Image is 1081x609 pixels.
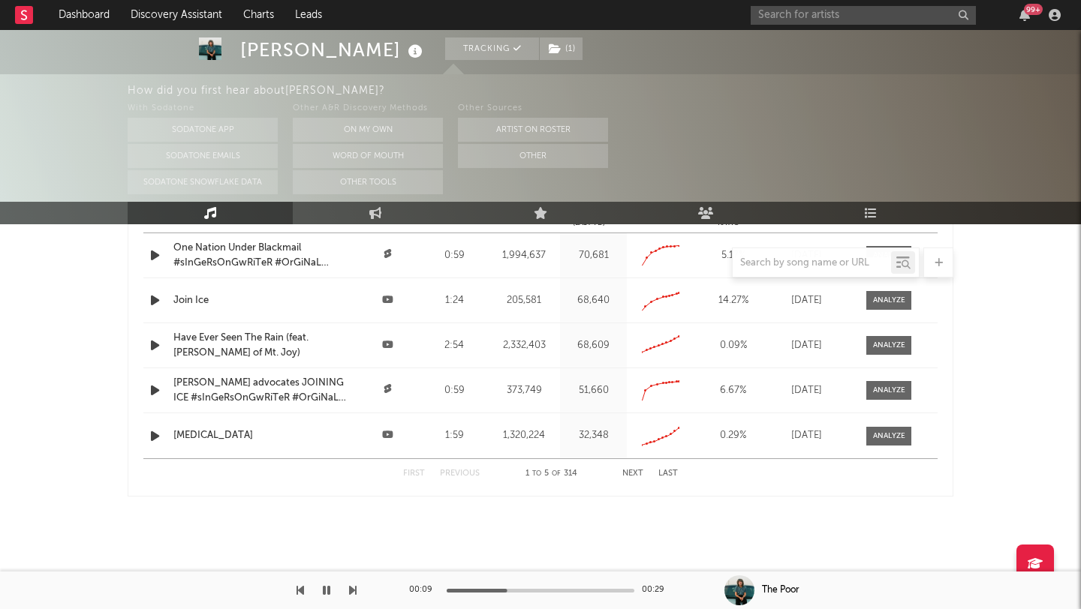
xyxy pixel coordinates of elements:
[776,293,836,308] div: [DATE]
[510,465,592,483] div: 1 5 314
[564,338,623,353] div: 68,609
[440,469,480,478] button: Previous
[776,428,836,443] div: [DATE]
[293,144,443,168] button: Word Of Mouth
[173,376,351,405] a: [PERSON_NAME] advocates JOINING ICE #sInGeRsOnGwRiTeR #OrGiNaL #cOuNtRy #folk #song #ice
[128,170,278,194] button: Sodatone Snowflake Data
[128,118,278,142] button: Sodatone App
[622,469,643,478] button: Next
[293,118,443,142] button: On My Own
[658,469,678,478] button: Last
[532,470,541,477] span: to
[128,82,1081,100] div: How did you first hear about [PERSON_NAME] ?
[458,144,608,168] button: Other
[128,100,278,118] div: With Sodatone
[751,6,976,25] input: Search for artists
[540,37,583,60] button: (1)
[293,100,443,118] div: Other A&R Discovery Methods
[240,37,426,62] div: [PERSON_NAME]
[403,469,425,478] button: First
[776,338,836,353] div: [DATE]
[458,118,608,142] button: Artist on Roster
[445,37,539,60] button: Tracking
[173,331,351,360] a: Have Ever Seen The Rain (feat. [PERSON_NAME] of Mt. Joy)
[425,293,484,308] div: 1:24
[697,293,769,308] div: 14.27 %
[697,383,769,398] div: 6.67 %
[1024,4,1043,15] div: 99 +
[564,383,623,398] div: 51,660
[1019,9,1030,21] button: 99+
[173,241,351,270] a: One Nation Under Blackmail #sInGeRsOnGwRiTeR #OrGiNaL #cOuNtRy #folk #song
[173,428,351,443] a: [MEDICAL_DATA]
[492,338,557,353] div: 2,332,403
[492,428,557,443] div: 1,320,224
[697,338,769,353] div: 0.09 %
[409,581,439,599] div: 00:09
[458,100,608,118] div: Other Sources
[733,257,891,269] input: Search by song name or URL
[173,293,351,308] a: Join Ice
[642,581,672,599] div: 00:29
[697,428,769,443] div: 0.29 %
[492,293,557,308] div: 205,581
[564,428,623,443] div: 32,348
[492,383,557,398] div: 373,749
[762,583,799,597] div: The Poor
[539,37,583,60] span: ( 1 )
[425,338,484,353] div: 2:54
[552,470,561,477] span: of
[128,144,278,168] button: Sodatone Emails
[425,428,484,443] div: 1:59
[776,383,836,398] div: [DATE]
[564,293,623,308] div: 68,640
[293,170,443,194] button: Other Tools
[425,383,484,398] div: 0:59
